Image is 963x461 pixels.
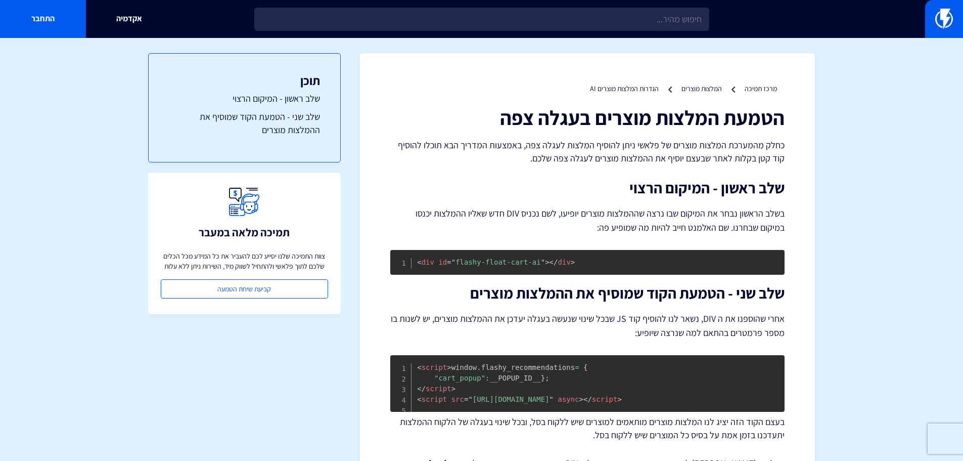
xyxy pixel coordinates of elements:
[579,395,583,403] span: >
[468,395,472,403] span: "
[161,251,328,271] p: צוות התמיכה שלנו יסייע לכם להעביר את כל המידע מכל הכלים שלכם לתוך פלאשי ולהתחיל לשווק מיד, השירות...
[390,206,785,235] p: בשלב הראשון נבחר את המיקום שבו נרצה שההמלצות מוצרים יופיעו, לשם נכניס DIV חדש שאליו ההמלצות יכנסו...
[434,374,485,382] span: "cart_popup"
[485,374,489,382] span: :
[169,92,320,105] a: שלב ראשון - המיקום הרצוי
[549,395,554,403] span: "
[169,74,320,87] h3: תוכן
[451,385,455,393] span: >
[617,395,621,403] span: >
[447,258,451,266] span: =
[477,363,481,371] span: .
[451,395,464,403] span: src
[417,363,421,371] span: <
[417,395,447,403] span: script
[417,385,426,393] span: </
[583,395,617,403] span: script
[390,180,785,196] h2: שלב ראשון - המיקום הרצוי
[390,285,785,302] h2: שלב שני - הטמעת הקוד שמוסיף את ההמלצות מוצרים
[417,258,434,266] span: div
[558,395,579,403] span: async
[451,258,455,266] span: "
[390,415,785,441] p: בעצם הקוד הזה יציג לנו המלצות מוצרים מותאמים למוצרים שיש ללקוח בסל, ובכל שינוי בעגלה של הלקוח ההמ...
[169,110,320,136] a: שלב שני - הטמעת הקוד שמוסיף את ההמלצות מוצרים
[590,84,659,93] a: הגדרות המלצות מוצרים AI
[464,395,554,403] span: [URL][DOMAIN_NAME]
[549,258,571,266] span: div
[254,8,709,31] input: חיפוש מהיר...
[583,363,587,371] span: {
[417,258,421,266] span: <
[417,385,451,393] span: script
[549,258,558,266] span: </
[545,374,549,382] span: ;
[438,258,447,266] span: id
[583,395,592,403] span: </
[541,258,545,266] span: "
[541,374,545,382] span: }
[447,363,451,371] span: >
[571,258,575,266] span: >
[417,363,447,371] span: script
[390,106,785,129] h1: הטמעת המלצות מוצרים בעגלה צפה
[417,363,587,382] span: window flashy_recommendations __POPUP_ID__
[161,279,328,299] a: קביעת שיחת הטמעה
[417,395,421,403] span: <
[575,363,579,371] span: =
[464,395,468,403] span: =
[199,226,290,238] h3: תמיכה מלאה במעבר
[447,258,545,266] span: flashy-float-cart-ai
[545,258,549,266] span: >
[681,84,722,93] a: המלצות מוצרים
[390,139,785,164] p: כחלק מהמערכת המלצות מוצרים של פלאשי ניתן להוסיף המלצות לעגלה צפה, באמצעות המדריך הבא תוכלו להוסיף...
[745,84,777,93] a: מרכז תמיכה
[390,312,785,340] p: אחרי שהוספנו את ה DIV, נשאר לנו להוסיף קוד JS שבכל שינוי שנעשה בעגלה יעדכן את ההמלצות מוצרים, יש ...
